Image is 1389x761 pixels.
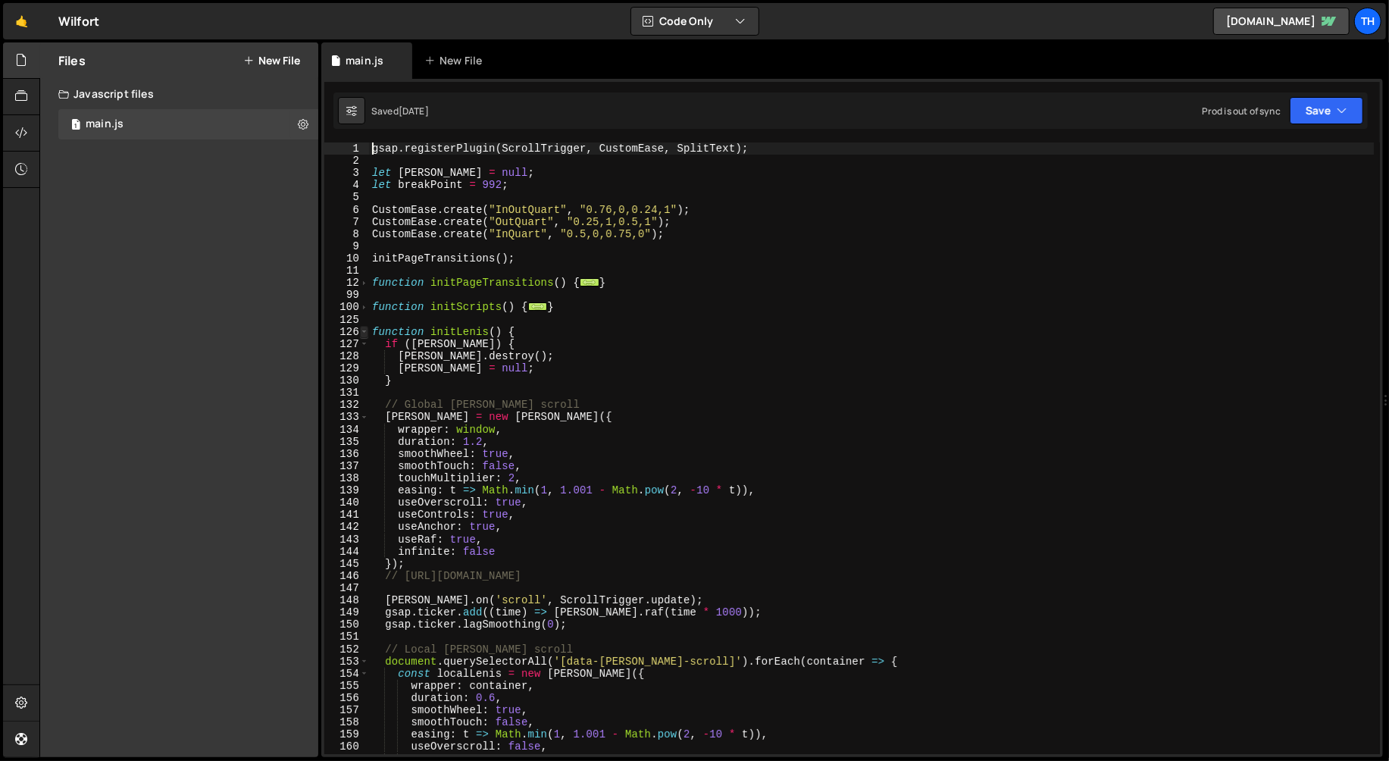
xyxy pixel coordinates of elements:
div: 142 [324,521,369,533]
div: 16468/44594.js [58,109,318,139]
div: 10 [324,252,369,265]
div: main.js [86,117,124,131]
div: 140 [324,496,369,509]
div: [DATE] [399,105,429,117]
div: 127 [324,338,369,350]
div: 152 [324,644,369,656]
div: 153 [324,656,369,668]
div: 138 [324,472,369,484]
div: 12 [324,277,369,289]
div: Wilfort [58,12,99,30]
div: 11 [324,265,369,277]
div: 156 [324,692,369,704]
span: ... [580,278,599,287]
div: 144 [324,546,369,558]
div: Javascript files [40,79,318,109]
div: 8 [324,228,369,240]
div: 131 [324,387,369,399]
div: 159 [324,728,369,741]
div: 126 [324,326,369,338]
div: 136 [324,448,369,460]
a: 🤙 [3,3,40,39]
button: Save [1290,97,1363,124]
div: 147 [324,582,369,594]
div: 139 [324,484,369,496]
div: 99 [324,289,369,301]
a: Th [1354,8,1381,35]
div: Saved [371,105,429,117]
button: Code Only [631,8,759,35]
h2: Files [58,52,86,69]
div: Prod is out of sync [1202,105,1281,117]
span: ... [528,302,548,311]
div: main.js [346,53,383,68]
div: 154 [324,668,369,680]
div: 5 [324,191,369,203]
div: 146 [324,570,369,582]
div: 130 [324,374,369,387]
div: 3 [324,167,369,179]
div: 9 [324,240,369,252]
div: 4 [324,179,369,191]
div: 129 [324,362,369,374]
div: 128 [324,350,369,362]
div: 134 [324,424,369,436]
div: 158 [324,716,369,728]
div: 148 [324,594,369,606]
div: 143 [324,534,369,546]
button: New File [243,55,300,67]
div: 7 [324,216,369,228]
div: 100 [324,301,369,313]
div: 133 [324,411,369,423]
div: 135 [324,436,369,448]
div: 137 [324,460,369,472]
div: 6 [324,204,369,216]
a: [DOMAIN_NAME] [1213,8,1350,35]
div: 160 [324,741,369,753]
div: 149 [324,606,369,619]
div: 155 [324,680,369,692]
div: 125 [324,314,369,326]
div: 145 [324,558,369,570]
div: 2 [324,155,369,167]
div: 141 [324,509,369,521]
div: 157 [324,704,369,716]
div: 132 [324,399,369,411]
div: 151 [324,631,369,643]
span: 1 [71,120,80,132]
div: 150 [324,619,369,631]
div: 1 [324,142,369,155]
div: New File [424,53,488,68]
